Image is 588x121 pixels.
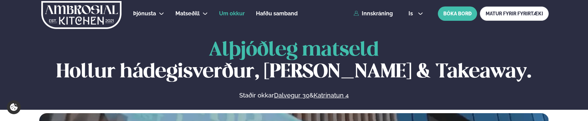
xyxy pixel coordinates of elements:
a: Þjónusta [133,10,156,18]
a: Katrinatun 4 [314,91,349,100]
span: Alþjóðleg matseld [209,41,379,60]
span: Matseðill [175,10,200,17]
button: BÓKA BORÐ [438,6,477,21]
h1: Hollur hádegisverður, [PERSON_NAME] & Takeaway. [39,40,549,83]
a: Cookie settings [7,100,21,114]
span: Þjónusta [133,10,156,17]
span: Hafðu samband [256,10,298,17]
a: Matseðill [175,10,200,18]
a: Dalvegur 30 [274,91,310,100]
a: Innskráning [354,11,393,17]
button: is [403,11,429,16]
a: Um okkur [219,10,245,18]
img: logo [41,1,122,29]
p: Staðir okkar & [165,91,423,100]
span: is [408,11,415,16]
a: Hafðu samband [256,10,298,18]
a: MATUR FYRIR FYRIRTÆKI [480,6,549,21]
span: Um okkur [219,10,245,17]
